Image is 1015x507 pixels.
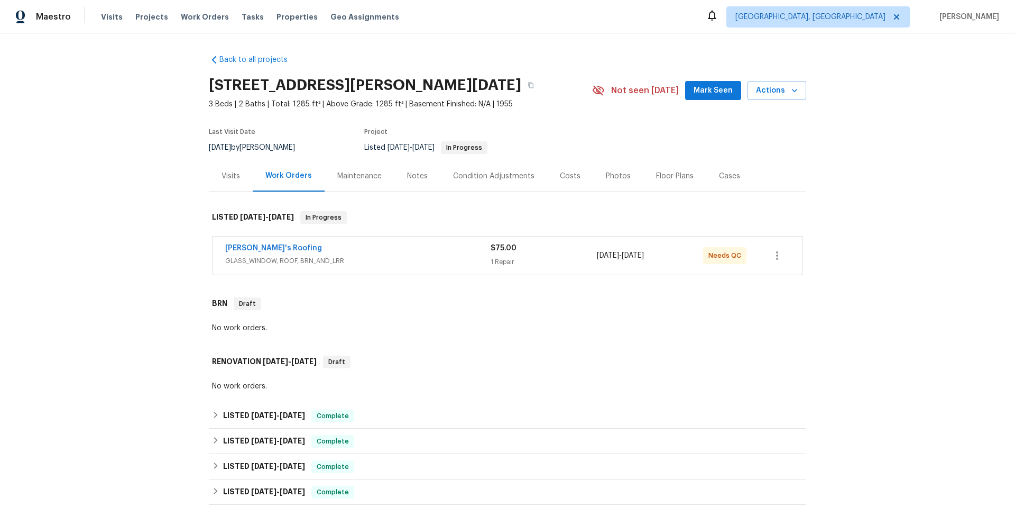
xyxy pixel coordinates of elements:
span: Complete [312,411,353,421]
span: - [597,250,644,261]
div: Work Orders [265,170,312,181]
div: LISTED [DATE]-[DATE]In Progress [209,201,806,234]
div: Condition Adjustments [453,171,534,182]
span: - [263,358,317,365]
a: [PERSON_NAME]'s Roofing [225,245,322,252]
span: Mark Seen [694,84,733,97]
span: [DATE] [251,437,276,445]
h6: BRN [212,297,227,310]
span: - [251,437,305,445]
div: LISTED [DATE]-[DATE]Complete [209,403,806,429]
span: In Progress [301,212,346,223]
span: Project [364,129,387,135]
div: BRN Draft [209,287,806,321]
div: LISTED [DATE]-[DATE]Complete [209,479,806,505]
span: Not seen [DATE] [611,85,679,96]
span: [DATE] [280,488,305,495]
div: 1 Repair [491,257,597,267]
span: Complete [312,487,353,497]
a: Back to all projects [209,55,310,65]
span: - [387,144,435,151]
button: Actions [748,81,806,101]
span: Projects [135,12,168,22]
span: - [251,488,305,495]
span: [DATE] [280,412,305,419]
span: Visits [101,12,123,22]
div: Notes [407,171,428,182]
h6: LISTED [223,435,305,448]
span: [DATE] [209,144,231,151]
div: by [PERSON_NAME] [209,141,308,154]
span: [GEOGRAPHIC_DATA], [GEOGRAPHIC_DATA] [735,12,885,22]
span: Properties [276,12,318,22]
span: Actions [756,84,798,97]
span: [DATE] [251,463,276,470]
span: Draft [235,298,260,309]
button: Copy Address [521,76,540,95]
span: [DATE] [263,358,288,365]
span: GLASS_WINDOW, ROOF, BRN_AND_LRR [225,256,491,266]
span: [DATE] [412,144,435,151]
span: 3 Beds | 2 Baths | Total: 1285 ft² | Above Grade: 1285 ft² | Basement Finished: N/A | 1955 [209,99,592,110]
span: [DATE] [251,488,276,495]
span: In Progress [442,144,486,151]
div: Photos [606,171,631,182]
span: [DATE] [280,437,305,445]
div: Visits [222,171,240,182]
span: Geo Assignments [330,12,399,22]
span: Listed [364,144,487,151]
span: [PERSON_NAME] [935,12,999,22]
span: [DATE] [387,144,410,151]
span: - [251,412,305,419]
span: Last Visit Date [209,129,255,135]
span: Maestro [36,12,71,22]
h6: LISTED [223,486,305,499]
span: Complete [312,436,353,447]
h2: [STREET_ADDRESS][PERSON_NAME][DATE] [209,80,521,90]
span: Needs QC [708,250,745,261]
div: LISTED [DATE]-[DATE]Complete [209,429,806,454]
span: Work Orders [181,12,229,22]
span: - [240,213,294,221]
span: [DATE] [280,463,305,470]
span: [DATE] [269,213,294,221]
span: Tasks [242,13,264,21]
span: [DATE] [622,252,644,259]
div: Cases [719,171,740,182]
h6: LISTED [212,211,294,224]
span: [DATE] [240,213,265,221]
button: Mark Seen [685,81,741,101]
span: Complete [312,461,353,472]
span: [DATE] [291,358,317,365]
div: Maintenance [337,171,382,182]
span: $75.00 [491,245,516,252]
span: - [251,463,305,470]
div: Costs [560,171,580,182]
div: LISTED [DATE]-[DATE]Complete [209,454,806,479]
h6: RENOVATION [212,356,317,368]
div: No work orders. [212,381,803,392]
div: RENOVATION [DATE]-[DATE]Draft [209,345,806,379]
span: [DATE] [597,252,619,259]
h6: LISTED [223,460,305,473]
span: Draft [324,357,349,367]
h6: LISTED [223,410,305,422]
div: No work orders. [212,323,803,333]
div: Floor Plans [656,171,694,182]
span: [DATE] [251,412,276,419]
